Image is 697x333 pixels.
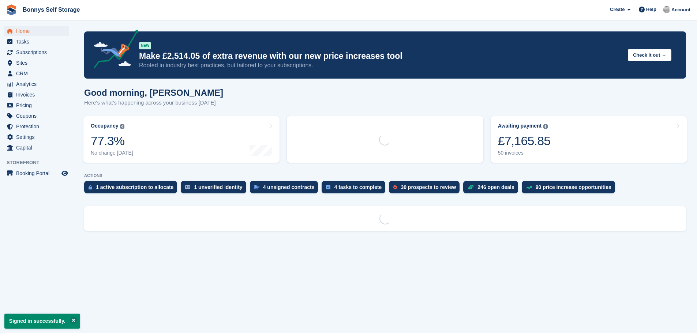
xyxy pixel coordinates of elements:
[16,26,60,36] span: Home
[393,185,397,189] img: prospect-51fa495bee0391a8d652442698ab0144808aea92771e9ea1ae160a38d050c398.svg
[326,185,330,189] img: task-75834270c22a3079a89374b754ae025e5fb1db73e45f91037f5363f120a921f8.svg
[4,132,69,142] a: menu
[543,124,548,129] img: icon-info-grey-7440780725fd019a000dd9b08b2336e03edf1995a4989e88bcd33f0948082b44.svg
[181,181,250,197] a: 1 unverified identity
[536,184,611,190] div: 90 price increase opportunities
[16,90,60,100] span: Invoices
[498,150,551,156] div: 50 invoices
[4,314,80,329] p: Signed in successfully.
[16,168,60,178] span: Booking Portal
[194,184,242,190] div: 1 unverified identity
[139,42,151,49] div: NEW
[334,184,382,190] div: 4 tasks to complete
[491,116,687,163] a: Awaiting payment £7,165.85 50 invoices
[20,4,83,16] a: Bonnys Self Storage
[91,123,118,129] div: Occupancy
[96,184,173,190] div: 1 active subscription to allocate
[6,4,17,15] img: stora-icon-8386f47178a22dfd0bd8f6a31ec36ba5ce8667c1dd55bd0f319d3a0aa187defe.svg
[477,184,514,190] div: 246 open deals
[4,47,69,57] a: menu
[60,169,69,178] a: Preview store
[16,111,60,121] span: Coupons
[646,6,656,13] span: Help
[463,181,521,197] a: 246 open deals
[4,143,69,153] a: menu
[263,184,315,190] div: 4 unsigned contracts
[120,124,124,129] img: icon-info-grey-7440780725fd019a000dd9b08b2336e03edf1995a4989e88bcd33f0948082b44.svg
[4,111,69,121] a: menu
[4,100,69,110] a: menu
[322,181,389,197] a: 4 tasks to complete
[4,68,69,79] a: menu
[16,132,60,142] span: Settings
[4,26,69,36] a: menu
[401,184,456,190] div: 30 prospects to review
[91,150,133,156] div: No change [DATE]
[16,143,60,153] span: Capital
[4,121,69,132] a: menu
[16,100,60,110] span: Pricing
[185,185,190,189] img: verify_identity-adf6edd0f0f0b5bbfe63781bf79b02c33cf7c696d77639b501bdc392416b5a36.svg
[663,6,670,13] img: James Bonny
[628,49,671,61] button: Check it out →
[250,181,322,197] a: 4 unsigned contracts
[498,123,542,129] div: Awaiting payment
[4,58,69,68] a: menu
[254,185,259,189] img: contract_signature_icon-13c848040528278c33f63329250d36e43548de30e8caae1d1a13099fd9432cc5.svg
[610,6,625,13] span: Create
[84,173,686,178] p: ACTIONS
[16,47,60,57] span: Subscriptions
[4,168,69,178] a: menu
[16,68,60,79] span: CRM
[139,61,622,69] p: Rooted in industry best practices, but tailored to your subscriptions.
[522,181,619,197] a: 90 price increase opportunities
[671,6,690,14] span: Account
[468,185,474,190] img: deal-1b604bf984904fb50ccaf53a9ad4b4a5d6e5aea283cecdc64d6e3604feb123c2.svg
[16,79,60,89] span: Analytics
[4,37,69,47] a: menu
[84,99,223,107] p: Here's what's happening across your business [DATE]
[91,133,133,148] div: 77.3%
[7,159,73,166] span: Storefront
[389,181,463,197] a: 30 prospects to review
[84,88,223,98] h1: Good morning, [PERSON_NAME]
[526,186,532,189] img: price_increase_opportunities-93ffe204e8149a01c8c9dc8f82e8f89637d9d84a8eef4429ea346261dce0b2c0.svg
[139,51,622,61] p: Make £2,514.05 of extra revenue with our new price increases tool
[87,30,139,71] img: price-adjustments-announcement-icon-8257ccfd72463d97f412b2fc003d46551f7dbcb40ab6d574587a9cd5c0d94...
[4,90,69,100] a: menu
[16,58,60,68] span: Sites
[498,133,551,148] div: £7,165.85
[84,181,181,197] a: 1 active subscription to allocate
[89,185,92,190] img: active_subscription_to_allocate_icon-d502201f5373d7db506a760aba3b589e785aa758c864c3986d89f69b8ff3...
[4,79,69,89] a: menu
[16,121,60,132] span: Protection
[16,37,60,47] span: Tasks
[83,116,280,163] a: Occupancy 77.3% No change [DATE]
